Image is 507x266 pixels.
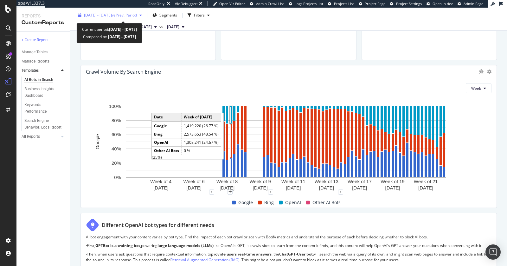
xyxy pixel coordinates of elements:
[458,1,483,6] a: Admin Page
[471,86,481,91] span: Week
[86,243,87,248] strong: ·
[150,179,171,184] text: Week of 4
[220,185,234,191] text: [DATE]
[22,19,65,26] div: CustomReports
[86,103,486,192] svg: A chart.
[385,185,400,191] text: [DATE]
[479,69,484,74] div: bug
[22,58,66,65] a: Manage Reports
[211,251,272,257] strong: provide users real-time answers
[289,1,323,6] a: Logs Projects List
[112,118,121,123] text: 80%
[24,86,66,99] a: Business Insights Dashboard
[485,244,501,260] div: Open Intercom Messenger
[24,76,66,83] a: AI Bots in Search
[24,102,66,115] a: Keywords Performance
[268,190,273,195] div: 1
[187,185,202,191] text: [DATE]
[279,251,313,257] strong: ChatGPT-User bot
[359,1,385,6] a: Project Page
[159,12,177,18] span: Segments
[24,102,60,115] div: Keywords Performance
[95,243,141,248] strong: GPTBot is a training bot,
[414,179,438,184] text: Week of 21
[22,133,40,140] div: All Reports
[285,199,301,206] span: OpenAI
[22,37,66,43] a: + Create Report
[80,65,497,208] div: Crawl Volume By Search EngineWeekA chart.DateWeek of [DATE]Google1,419,220 (26.77 %)Bing2,573,653...
[112,160,121,166] text: 20%
[112,132,121,137] text: 60%
[194,12,205,18] div: Filters
[86,251,87,257] strong: ·
[365,1,385,6] span: Project Page
[418,185,433,191] text: [DATE]
[295,1,323,6] span: Logs Projects List
[139,24,152,30] span: 2025 Aug. 18th
[209,190,214,195] div: 1
[390,1,422,6] a: Project Settings
[256,1,284,6] span: Admin Crawl List
[396,1,422,6] span: Project Settings
[328,1,354,6] a: Projects List
[334,1,354,6] span: Projects List
[427,1,453,6] a: Open in dev
[286,185,301,191] text: [DATE]
[167,24,179,30] span: 2023 Dec. 6th
[24,117,62,131] div: Search Engine Behavior: Logs Report
[352,185,367,191] text: [DATE]
[137,23,159,31] button: [DATE]
[95,134,100,150] text: Google
[86,234,491,240] p: AI bot engagement with your content varies by bot type. Find the impact of each bot crawl or scan...
[175,1,198,6] div: Viz Debugger:
[250,179,271,184] text: Week of 9
[213,1,245,6] a: Open Viz Editor
[22,133,59,140] a: All Reports
[219,1,245,6] span: Open Viz Editor
[86,251,491,262] p: Then, when users ask questions that require contextual information, to , the will search the web ...
[153,185,168,191] text: [DATE]
[107,34,136,39] b: [DATE] - [DATE]
[109,27,137,32] b: [DATE] - [DATE]
[170,257,240,263] a: Retrieval Augmented Generation (RAG)
[84,12,112,18] span: [DATE] - [DATE]
[159,24,164,30] span: vs
[185,10,212,20] button: Filters
[22,49,66,56] a: Manage Tables
[250,1,284,6] a: Admin Crawl List
[24,117,66,131] a: Search Engine Behavior: Logs Report
[109,103,121,109] text: 100%
[433,1,453,6] span: Open in dev
[264,199,274,206] span: Bing
[22,67,59,74] a: Templates
[24,86,61,99] div: Business Insights Dashboard
[82,26,137,33] div: Current period:
[464,1,483,6] span: Admin Page
[114,175,121,180] text: 0%
[183,179,205,184] text: Week of 6
[348,179,372,184] text: Week of 17
[24,76,53,83] div: AI Bots in Search
[148,1,165,6] div: ReadOnly:
[83,33,136,40] div: Compared to:
[112,12,137,18] span: vs Prev. Period
[22,67,39,74] div: Templates
[22,49,48,56] div: Manage Tables
[381,179,405,184] text: Week of 19
[86,243,491,248] p: First, powering like OpenAI's GPT, it crawls sites to learn from the content it finds, and this c...
[228,190,233,195] div: plus
[86,69,161,75] div: Crawl Volume By Search Engine
[112,146,121,151] text: 40%
[164,23,187,31] button: [DATE]
[150,10,180,20] button: Segments
[22,37,48,43] div: + Create Report
[314,179,338,184] text: Week of 13
[238,199,253,206] span: Google
[319,185,334,191] text: [DATE]
[281,179,305,184] text: Week of 11
[102,222,214,229] div: Different OpenAI bot types for different needs
[216,179,238,184] text: Week of 8
[22,13,65,19] div: Reports
[312,199,341,206] span: Other AI Bots
[466,83,491,93] button: Week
